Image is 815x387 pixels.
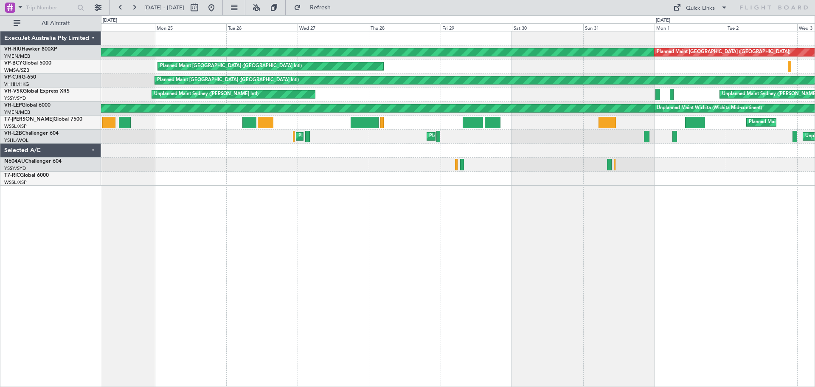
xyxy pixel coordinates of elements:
a: T7-[PERSON_NAME]Global 7500 [4,117,82,122]
div: Sat 30 [512,23,583,31]
div: Unplanned Maint Sydney ([PERSON_NAME] Intl) [154,88,259,101]
div: Planned Maint Sydney ([PERSON_NAME] Intl) [298,130,397,143]
div: Tue 2 [726,23,797,31]
a: WMSA/SZB [4,67,29,73]
div: [DATE] [656,17,670,24]
div: Planned Maint [GEOGRAPHIC_DATA] ([GEOGRAPHIC_DATA] Intl) [157,74,299,87]
a: T7-RICGlobal 6000 [4,173,49,178]
a: VP-CJRG-650 [4,75,36,80]
button: Refresh [290,1,341,14]
span: VH-RIU [4,47,22,52]
a: VH-RIUHawker 800XP [4,47,57,52]
a: YSHL/WOL [4,137,28,144]
a: YSSY/SYD [4,165,26,172]
span: All Aircraft [22,20,90,26]
div: Quick Links [686,4,715,13]
span: T7-[PERSON_NAME] [4,117,53,122]
span: [DATE] - [DATE] [144,4,184,11]
div: [DATE] [103,17,117,24]
a: YMEN/MEB [4,109,30,116]
a: YSSY/SYD [4,95,26,102]
div: Fri 29 [441,23,512,31]
span: VP-BCY [4,61,22,66]
a: WSSL/XSP [4,179,27,186]
a: N604AUChallenger 604 [4,159,62,164]
div: Mon 1 [655,23,726,31]
span: T7-RIC [4,173,20,178]
span: VH-LEP [4,103,22,108]
div: Wed 27 [298,23,369,31]
div: Unplanned Maint Wichita (Wichita Mid-continent) [657,102,762,115]
div: Sun 24 [84,23,155,31]
a: WSSL/XSP [4,123,27,130]
span: Refresh [303,5,338,11]
div: Sun 31 [583,23,655,31]
span: VH-L2B [4,131,22,136]
div: Thu 28 [369,23,440,31]
button: Quick Links [669,1,732,14]
span: VH-VSK [4,89,23,94]
a: VHHH/HKG [4,81,29,88]
div: Planned Maint [GEOGRAPHIC_DATA] ([GEOGRAPHIC_DATA]) [429,130,563,143]
a: VH-VSKGlobal Express XRS [4,89,70,94]
button: All Aircraft [9,17,92,30]
a: YMEN/MEB [4,53,30,59]
a: VH-L2BChallenger 604 [4,131,59,136]
input: Trip Number [26,1,75,14]
a: VP-BCYGlobal 5000 [4,61,51,66]
div: Planned Maint [GEOGRAPHIC_DATA] ([GEOGRAPHIC_DATA]) [657,46,790,59]
span: N604AU [4,159,25,164]
span: VP-CJR [4,75,22,80]
div: Tue 26 [226,23,298,31]
div: Mon 25 [155,23,226,31]
a: VH-LEPGlobal 6000 [4,103,51,108]
div: Planned Maint [GEOGRAPHIC_DATA] ([GEOGRAPHIC_DATA] Intl) [160,60,302,73]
